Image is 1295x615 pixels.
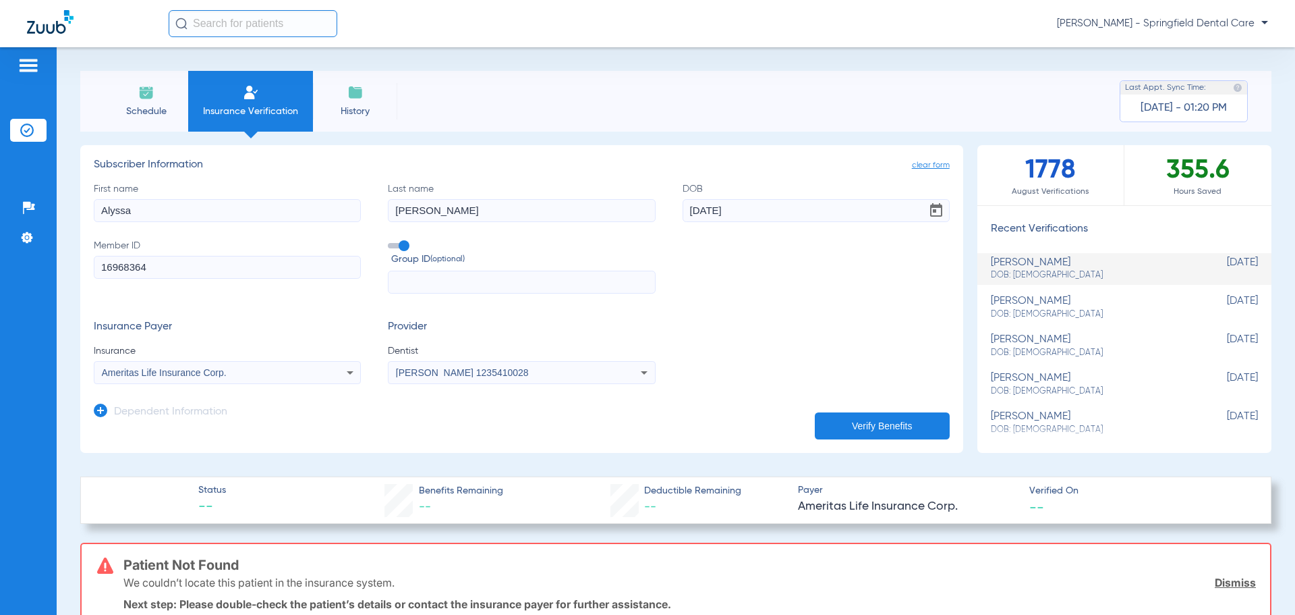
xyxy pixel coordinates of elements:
span: [DATE] [1190,410,1258,435]
span: Verified On [1029,484,1249,498]
span: Dentist [388,344,655,358]
button: Verify Benefits [815,412,950,439]
h3: Patient Not Found [123,558,1256,572]
span: [DATE] [1190,333,1258,358]
img: Search Icon [175,18,188,30]
span: DOB: [DEMOGRAPHIC_DATA] [991,309,1190,321]
span: [DATE] [1190,372,1258,397]
img: hamburger-icon [18,57,39,74]
div: [PERSON_NAME] [991,410,1190,435]
label: DOB [683,182,950,222]
img: Zuub Logo [27,10,74,34]
input: DOBOpen calendar [683,199,950,222]
img: Manual Insurance Verification [243,84,259,101]
span: DOB: [DEMOGRAPHIC_DATA] [991,385,1190,398]
span: Deductible Remaining [644,484,741,498]
span: [PERSON_NAME] 1235410028 [396,367,529,378]
h3: Dependent Information [114,406,227,419]
span: History [323,105,387,118]
div: 1778 [977,145,1124,205]
span: August Verifications [977,185,1124,198]
span: clear form [912,159,950,172]
span: Insurance Verification [198,105,303,118]
span: Benefits Remaining [419,484,503,498]
h3: Recent Verifications [977,223,1271,236]
span: -- [1029,500,1044,514]
p: Next step: Please double-check the patient’s details or contact the insurance payer for further a... [123,597,1256,611]
span: DOB: [DEMOGRAPHIC_DATA] [991,347,1190,359]
img: Schedule [138,84,154,101]
span: Ameritas Life Insurance Corp. [102,367,227,378]
input: First name [94,199,361,222]
span: Hours Saved [1124,185,1271,198]
h3: Subscriber Information [94,159,950,172]
span: Last Appt. Sync Time: [1125,81,1206,95]
span: [DATE] [1190,257,1258,282]
div: [PERSON_NAME] [991,333,1190,358]
div: [PERSON_NAME] [991,295,1190,320]
h3: Provider [388,321,655,334]
span: Insurance [94,344,361,358]
p: We couldn’t locate this patient in the insurance system. [123,576,395,589]
label: Member ID [94,239,361,294]
div: 355.6 [1124,145,1271,205]
div: [PERSON_NAME] [991,372,1190,397]
a: Dismiss [1215,576,1256,589]
span: DOB: [DEMOGRAPHIC_DATA] [991,269,1190,282]
img: History [347,84,364,101]
span: -- [198,498,226,517]
input: Search for patients [169,10,337,37]
div: [PERSON_NAME] [991,257,1190,282]
span: [PERSON_NAME] - Springfield Dental Care [1057,17,1268,30]
span: -- [644,501,656,513]
label: Last name [388,182,655,222]
input: Last name [388,199,655,222]
img: last sync help info [1233,83,1242,92]
small: (optional) [430,252,465,267]
img: error-icon [97,558,113,574]
span: Schedule [114,105,178,118]
span: Ameritas Life Insurance Corp. [798,498,1018,515]
span: Group ID [391,252,655,267]
button: Open calendar [923,197,950,224]
span: Payer [798,483,1018,498]
label: First name [94,182,361,222]
span: -- [419,501,431,513]
span: [DATE] [1190,295,1258,320]
span: [DATE] - 01:20 PM [1141,101,1227,115]
h3: Insurance Payer [94,321,361,334]
span: DOB: [DEMOGRAPHIC_DATA] [991,424,1190,436]
span: Status [198,483,226,498]
input: Member ID [94,256,361,279]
